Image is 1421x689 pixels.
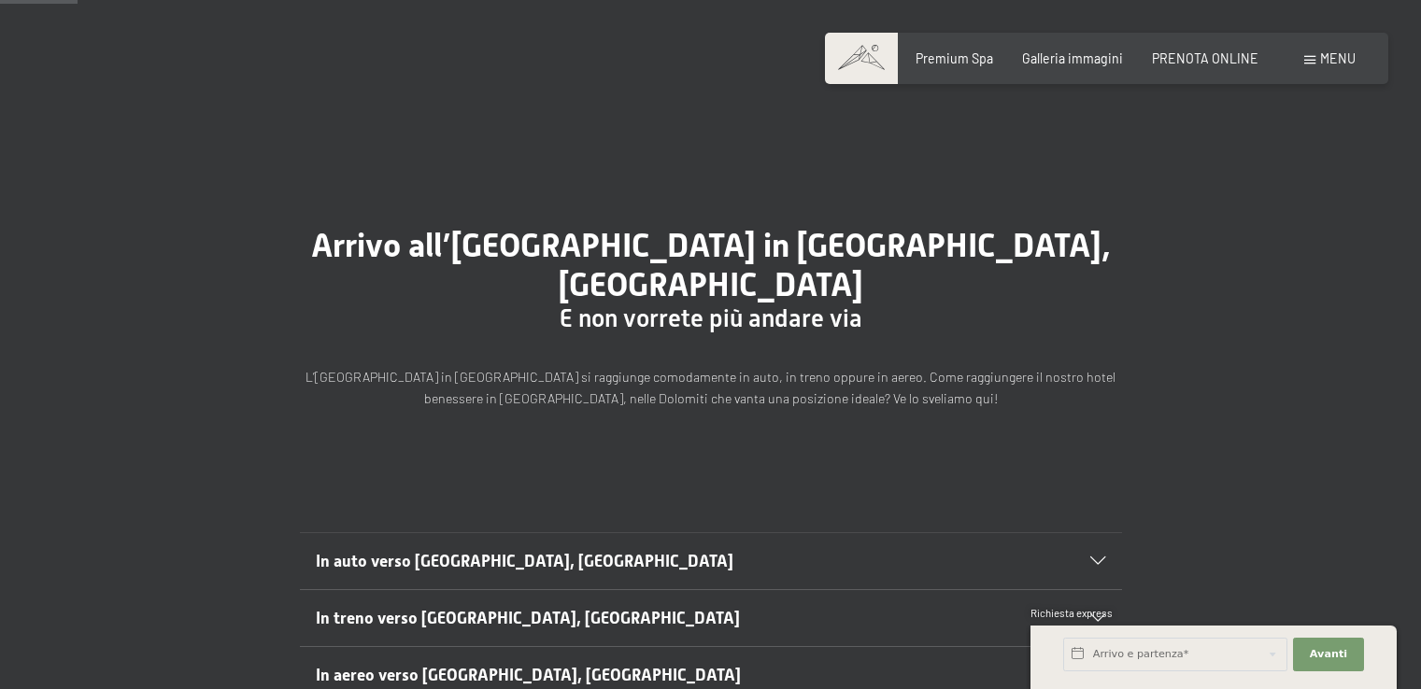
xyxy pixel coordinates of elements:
span: In auto verso [GEOGRAPHIC_DATA], [GEOGRAPHIC_DATA] [316,552,733,570]
span: Menu [1320,50,1356,66]
button: Avanti [1293,638,1364,671]
a: Galleria immagini [1022,50,1123,66]
span: Avanti [1310,647,1347,662]
span: Arrivo all’[GEOGRAPHIC_DATA] in [GEOGRAPHIC_DATA], [GEOGRAPHIC_DATA] [311,226,1111,303]
a: Premium Spa [916,50,993,66]
p: L’[GEOGRAPHIC_DATA] in [GEOGRAPHIC_DATA] si raggiunge comodamente in auto, in treno oppure in aer... [300,367,1122,409]
span: Richiesta express [1030,607,1113,619]
span: In aereo verso [GEOGRAPHIC_DATA], [GEOGRAPHIC_DATA] [316,666,741,684]
span: In treno verso [GEOGRAPHIC_DATA], [GEOGRAPHIC_DATA] [316,609,740,627]
span: E non vorrete più andare via [560,304,862,332]
a: PRENOTA ONLINE [1152,50,1258,66]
